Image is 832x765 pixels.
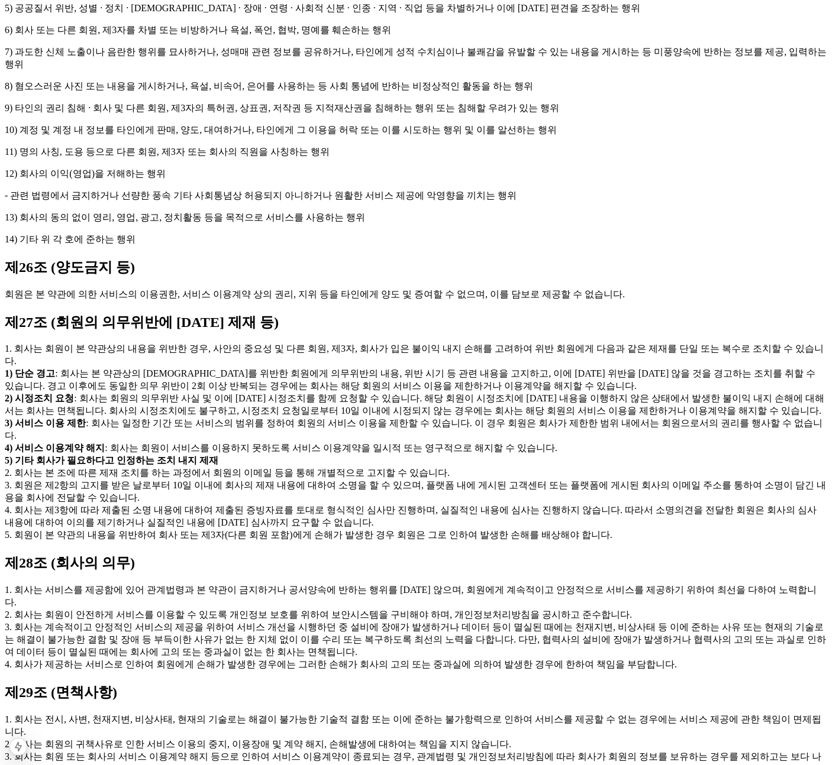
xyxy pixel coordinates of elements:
[5,455,218,465] b: 5) 기타 회사가 필요하다고 인정하는 조치 내지 제재
[5,124,827,137] p: 10) 계정 및 계정 내 정보를 타인에게 판매, 양도, 대여하거나, 타인에게 그 이용을 허락 또는 이를 시도하는 행위 및 이를 알선하는 행위
[5,168,827,180] p: 12) 회사의 이익(영업)을 저해하는 행위
[5,24,827,37] p: 6) 회사 또는 다른 회원, 제3자를 차별 또는 비방하거나 욕설, 폭언, 협박, 명예를 훼손하는 행위
[5,190,517,200] span: - 관련 법령에서 금지하거나 선량한 풍속 기타 사회통념상 허용되지 아니하거나 원활한 서비스 제공에 악영향을 끼치는 행위
[5,553,827,572] h2: 제28조 (회사의 의무)
[5,683,827,702] h2: 제29조 (면책사항)
[5,313,827,332] h2: 제27조 (회원의 의무위반에 [DATE] 제재 등)
[5,80,827,93] p: 8) 혐오스러운 사진 또는 내용을 게시하거나, 욕설, 비속어, 은어를 사용하는 등 사회 통념에 반하는 비정상적인 활동을 하는 행위
[5,584,827,671] div: 1. 회사는 서비스를 제공함에 있어 관계법령과 본 약관이 금지하거나 공서양속에 반하는 행위를 [DATE] 않으며, 회원에게 계속적이고 안정적으로 서비스를 제공하기 위하여 최선...
[5,289,827,301] div: 회원은 본 약관에 의한 서비스의 이용권한, 서비스 이용계약 상의 권리, 지위 등을 타인에게 양도 및 증여할 수 없으며, 이를 담보로 제공할 수 없습니다.
[5,46,827,71] p: 7) 과도한 신체 노출이나 음란한 행위를 묘사하거나, 성매매 관련 정보를 공유하거나, 타인에게 성적 수치심이나 불쾌감을 유발할 수 있는 내용을 게시하는 등 미풍양속에 반하는 ...
[5,368,55,378] b: 1) 단순 경고
[5,146,827,158] p: 11) 명의 사칭, 도용 등으로 다른 회원, 제3자 또는 회사의 직원을 사칭하는 행위
[5,393,74,403] b: 2) 시정조치 요청
[5,443,105,453] b: 4) 서비스 이용계약 해지
[5,102,827,115] p: 9) 타인의 권리 침해 · 회사 및 다른 회원, 제3자의 특허권, 상표권, 저작권 등 지적재산권을 침해하는 행위 또는 침해할 우려가 있는 행위
[5,258,827,277] h2: 제26조 (양도금지 등)
[5,234,827,246] p: 14) 기타 위 각 호에 준하는 행위
[5,418,86,428] b: 3) 서비스 이용 제한
[5,343,827,542] div: 1. 회사는 회원이 본 약관상의 내용을 위반한 경우, 사안의 중요성 및 다른 회원, 제3자, 회사가 입은 불이익 내지 손해를 고려하여 위반 회원에게 다음과 같은 제재를 단일 ...
[5,212,827,224] p: 13) 회사의 동의 없이 영리, 영업, 광고, 정치활동 등을 목적으로 서비스를 사용하는 행위
[5,2,827,15] p: 5) 공공질서 위반, 성별 · 정치 · [DEMOGRAPHIC_DATA] · 장애 · 연령 · 사회적 신분 · 인종 · 지역 · 직업 등을 차별하거나 이에 [DATE] 편견을...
